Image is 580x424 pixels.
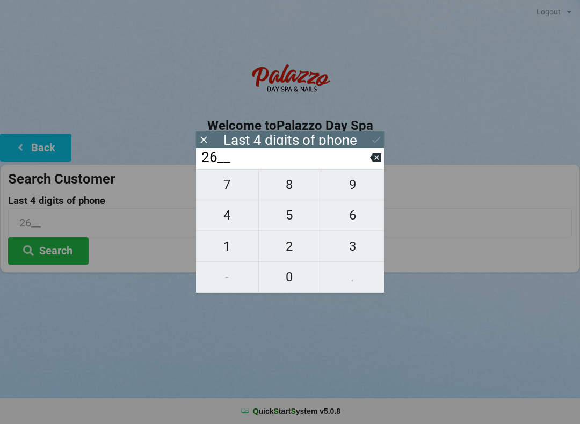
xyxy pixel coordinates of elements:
[321,173,384,196] span: 9
[321,204,384,226] span: 6
[196,204,258,226] span: 4
[259,262,322,293] button: 0
[196,173,258,196] span: 7
[196,231,259,261] button: 1
[321,200,384,231] button: 6
[259,231,322,261] button: 2
[259,266,321,288] span: 0
[321,235,384,258] span: 3
[259,204,321,226] span: 5
[223,135,357,145] div: Last 4 digits of phone
[196,169,259,200] button: 7
[321,231,384,261] button: 3
[259,173,321,196] span: 8
[259,235,321,258] span: 2
[259,169,322,200] button: 8
[259,200,322,231] button: 5
[196,200,259,231] button: 4
[321,169,384,200] button: 9
[196,235,258,258] span: 1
